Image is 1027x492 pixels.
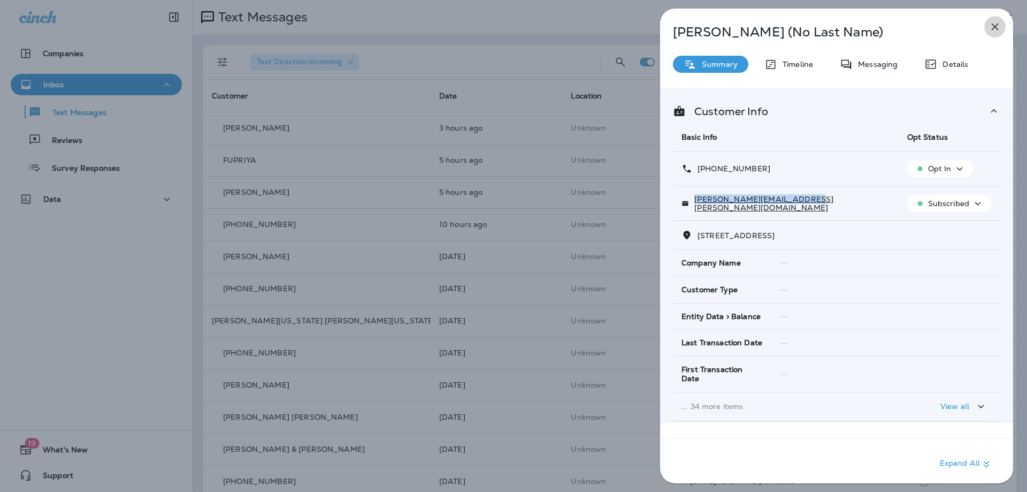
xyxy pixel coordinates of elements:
[686,107,768,116] p: Customer Info
[780,285,787,294] span: --
[940,402,969,411] p: View all
[692,164,770,173] p: [PHONE_NUMBER]
[937,60,968,69] p: Details
[936,397,992,417] button: View all
[681,132,717,142] span: Basic Info
[681,259,741,268] span: Company Name
[673,25,965,40] p: [PERSON_NAME] (No Last Name)
[928,199,969,208] p: Subscribed
[907,195,992,212] button: Subscribed
[681,402,890,411] p: ... 34 more items
[936,455,997,474] button: Expand All
[681,285,738,294] span: Customer Type
[681,365,763,383] span: First Transaction Date
[780,369,787,379] span: --
[780,312,787,321] span: --
[853,60,898,69] p: Messaging
[940,458,993,471] p: Expand All
[696,60,738,69] p: Summary
[681,312,761,321] span: Entity Data > Balance
[689,195,890,212] p: [PERSON_NAME][EMAIL_ADDRESS][PERSON_NAME][DOMAIN_NAME]
[907,160,974,177] button: Opt In
[780,258,787,268] span: --
[777,60,813,69] p: Timeline
[681,338,762,347] span: Last Transaction Date
[780,338,787,348] span: --
[698,231,775,240] span: [STREET_ADDRESS]
[907,132,948,142] span: Opt Status
[928,164,952,173] p: Opt In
